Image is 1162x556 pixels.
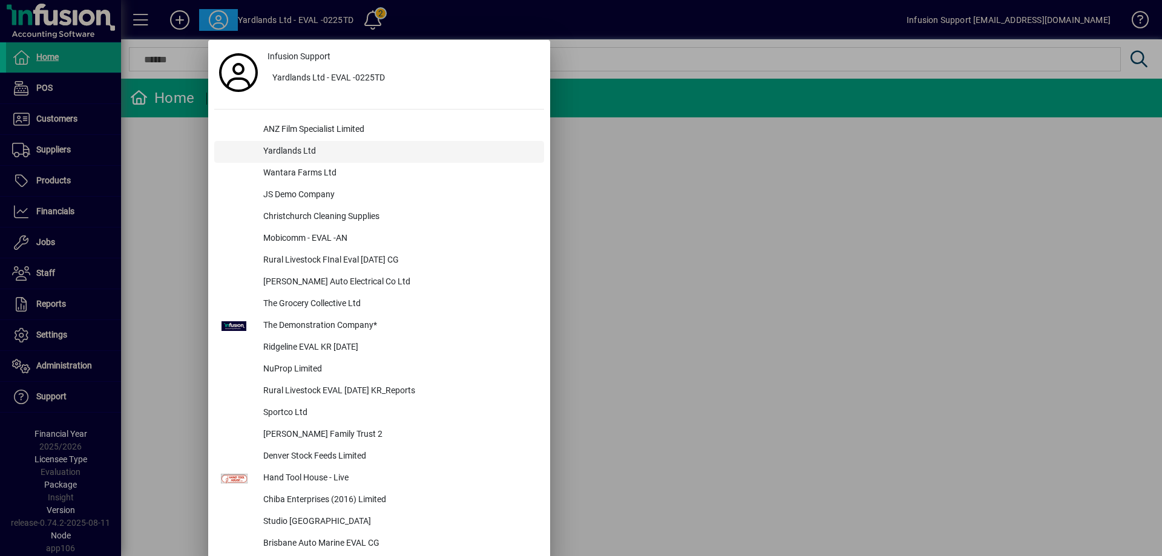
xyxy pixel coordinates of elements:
button: Studio [GEOGRAPHIC_DATA] [214,511,544,533]
button: Mobicomm - EVAL -AN [214,228,544,250]
div: Brisbane Auto Marine EVAL CG [254,533,544,555]
button: ANZ Film Specialist Limited [214,119,544,141]
div: Rural Livestock EVAL [DATE] KR_Reports [254,381,544,402]
button: Denver Stock Feeds Limited [214,446,544,468]
div: NuProp Limited [254,359,544,381]
div: Mobicomm - EVAL -AN [254,228,544,250]
button: Brisbane Auto Marine EVAL CG [214,533,544,555]
button: Yardlands Ltd [214,141,544,163]
div: ANZ Film Specialist Limited [254,119,544,141]
a: Infusion Support [263,46,544,68]
button: The Grocery Collective Ltd [214,293,544,315]
div: Rural Livestock FInal Eval [DATE] CG [254,250,544,272]
button: Christchurch Cleaning Supplies [214,206,544,228]
a: Profile [214,62,263,83]
button: Yardlands Ltd - EVAL -0225TD [263,68,544,90]
div: The Demonstration Company* [254,315,544,337]
div: The Grocery Collective Ltd [254,293,544,315]
button: JS Demo Company [214,185,544,206]
button: The Demonstration Company* [214,315,544,337]
div: [PERSON_NAME] Auto Electrical Co Ltd [254,272,544,293]
div: Denver Stock Feeds Limited [254,446,544,468]
div: Sportco Ltd [254,402,544,424]
div: Yardlands Ltd [254,141,544,163]
button: NuProp Limited [214,359,544,381]
button: Sportco Ltd [214,402,544,424]
div: Ridgeline EVAL KR [DATE] [254,337,544,359]
div: Chiba Enterprises (2016) Limited [254,489,544,511]
button: Wantara Farms Ltd [214,163,544,185]
span: Infusion Support [268,50,330,63]
button: Rural Livestock EVAL [DATE] KR_Reports [214,381,544,402]
div: Studio [GEOGRAPHIC_DATA] [254,511,544,533]
div: Wantara Farms Ltd [254,163,544,185]
button: [PERSON_NAME] Auto Electrical Co Ltd [214,272,544,293]
div: Hand Tool House - Live [254,468,544,489]
div: JS Demo Company [254,185,544,206]
button: Rural Livestock FInal Eval [DATE] CG [214,250,544,272]
button: [PERSON_NAME] Family Trust 2 [214,424,544,446]
button: Chiba Enterprises (2016) Limited [214,489,544,511]
button: Hand Tool House - Live [214,468,544,489]
div: [PERSON_NAME] Family Trust 2 [254,424,544,446]
button: Ridgeline EVAL KR [DATE] [214,337,544,359]
div: Christchurch Cleaning Supplies [254,206,544,228]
